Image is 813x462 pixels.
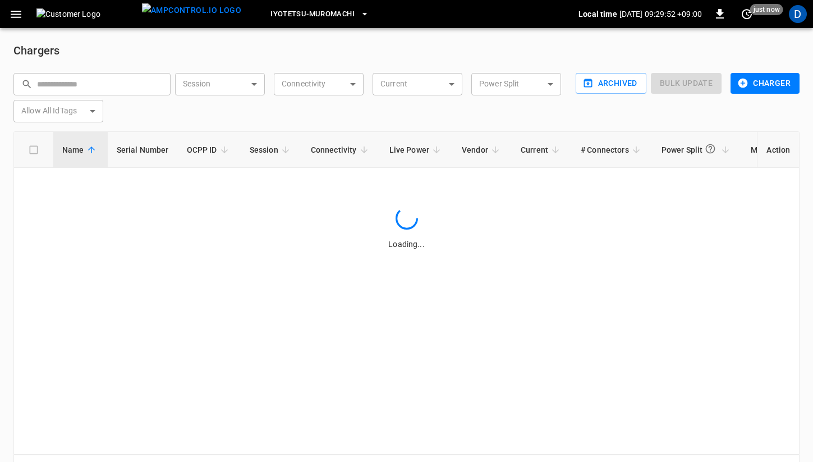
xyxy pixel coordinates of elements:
[578,8,617,20] p: Local time
[108,132,178,168] th: Serial Number
[750,4,783,15] span: just now
[731,73,800,94] button: Charger
[751,143,805,157] span: Max Power
[266,3,374,25] button: Iyotetsu-Muromachi
[13,42,800,60] h6: Chargers
[187,143,232,157] span: OCPP ID
[619,8,702,20] p: [DATE] 09:29:52 +09:00
[62,143,99,157] span: Name
[250,143,293,157] span: Session
[270,8,355,21] span: Iyotetsu-Muromachi
[738,5,756,23] button: set refresh interval
[576,73,646,94] button: Archived
[662,139,733,161] span: Power Split
[311,143,371,157] span: Connectivity
[36,8,137,20] img: Customer Logo
[388,240,424,249] span: Loading...
[789,5,807,23] div: profile-icon
[142,3,241,17] img: ampcontrol.io logo
[521,143,563,157] span: Current
[389,143,444,157] span: Live Power
[757,132,799,168] th: Action
[581,143,644,157] span: # Connectors
[462,143,503,157] span: Vendor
